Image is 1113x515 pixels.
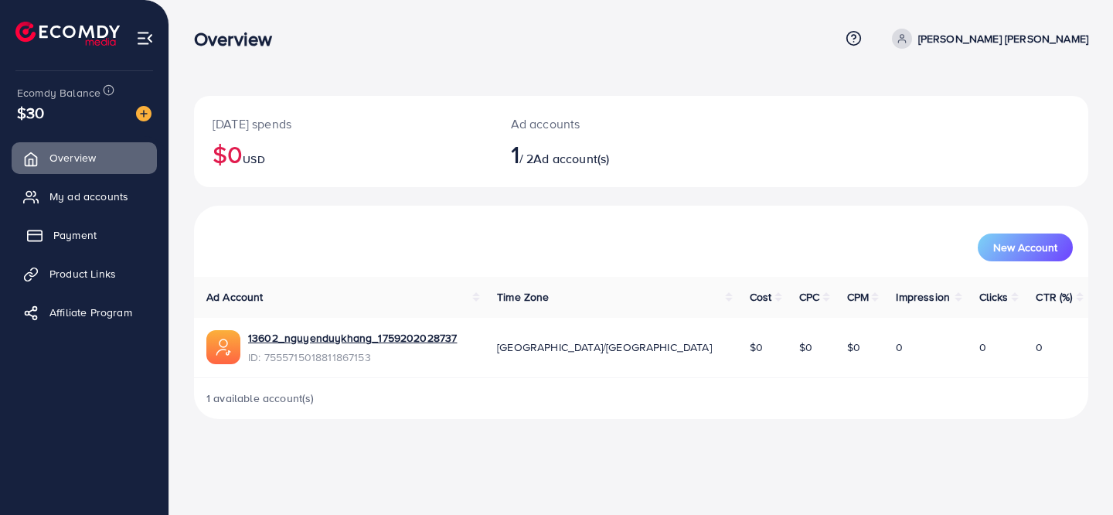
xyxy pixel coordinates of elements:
span: $0 [799,339,812,355]
span: Payment [53,227,97,243]
p: Ad accounts [511,114,697,133]
span: ID: 7555715018811867153 [248,350,457,365]
span: $0 [750,339,763,355]
h2: $0 [213,139,474,169]
a: [PERSON_NAME] [PERSON_NAME] [886,29,1088,49]
a: Product Links [12,258,157,289]
h3: Overview [194,28,284,50]
span: CTR (%) [1036,289,1072,305]
span: CPC [799,289,819,305]
span: $0 [847,339,860,355]
span: Overview [49,150,96,165]
img: ic-ads-acc.e4c84228.svg [206,330,240,364]
a: 13602_nguyenduykhang_1759202028737 [248,330,457,346]
span: [GEOGRAPHIC_DATA]/[GEOGRAPHIC_DATA] [497,339,712,355]
a: Payment [12,220,157,251]
span: $30 [17,101,44,124]
p: [DATE] spends [213,114,474,133]
button: New Account [978,234,1073,261]
span: Ecomdy Balance [17,85,100,101]
span: CPM [847,289,869,305]
span: 0 [979,339,986,355]
img: menu [136,29,154,47]
h2: / 2 [511,139,697,169]
span: New Account [993,242,1057,253]
span: My ad accounts [49,189,128,204]
span: 0 [896,339,903,355]
img: logo [15,22,120,46]
span: Product Links [49,266,116,281]
span: Impression [896,289,950,305]
p: [PERSON_NAME] [PERSON_NAME] [918,29,1088,48]
span: Affiliate Program [49,305,132,320]
span: Ad Account [206,289,264,305]
span: 0 [1036,339,1043,355]
span: Cost [750,289,772,305]
span: USD [243,152,264,167]
span: Ad account(s) [533,150,609,167]
span: Clicks [979,289,1009,305]
span: 1 [511,136,519,172]
img: image [136,106,151,121]
a: Overview [12,142,157,173]
a: My ad accounts [12,181,157,212]
a: Affiliate Program [12,297,157,328]
span: 1 available account(s) [206,391,315,406]
span: Time Zone [497,289,549,305]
